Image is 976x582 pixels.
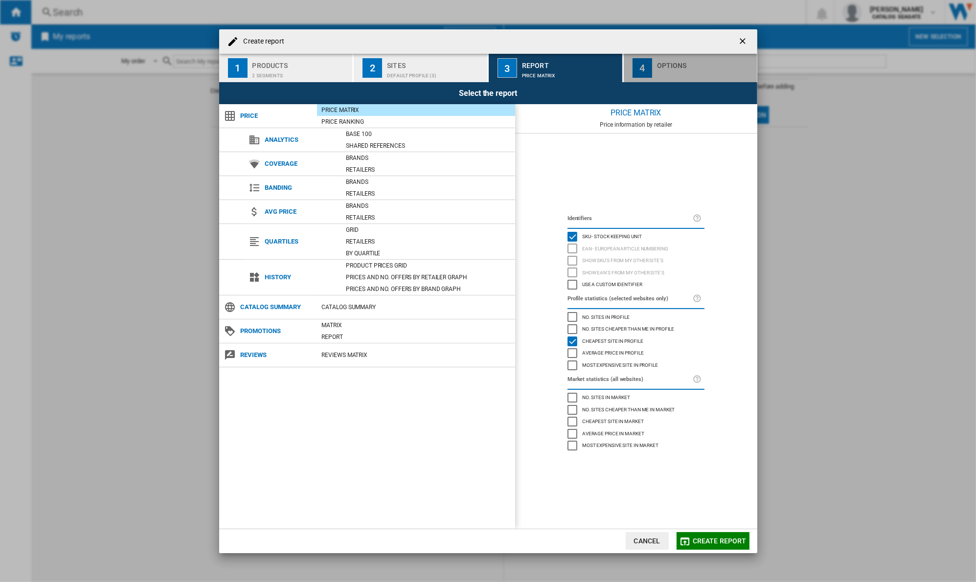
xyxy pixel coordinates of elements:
md-checkbox: Use a custom identifier [567,279,704,291]
div: Brands [341,177,515,187]
button: Create report [677,532,749,550]
span: Average price in profile [582,349,644,356]
md-checkbox: Show EAN's from my other site's [567,267,704,279]
md-checkbox: Average price in market [567,427,704,440]
div: 1 [228,58,248,78]
div: Sites [387,58,483,68]
span: Show SKU'S from my other site's [582,256,663,263]
div: Retailers [341,237,515,246]
md-checkbox: Most expensive site in market [567,440,704,452]
div: Select the report [219,82,757,104]
span: Cheapest site in market [582,417,644,424]
span: Banding [260,181,341,195]
div: Brands [341,153,515,163]
span: Analytics [260,133,341,147]
div: Prices and No. offers by brand graph [341,284,515,294]
div: Grid [341,225,515,235]
div: Brands [341,201,515,211]
md-checkbox: EAN - European Article Numbering [567,243,704,255]
div: Catalog Summary [317,302,515,312]
md-checkbox: No. sites in market [567,392,704,404]
button: Cancel [626,532,669,550]
span: Use a custom identifier [582,280,642,287]
span: No. sites cheaper than me in profile [582,325,674,332]
md-checkbox: Cheapest site in market [567,416,704,428]
span: Show EAN's from my other site's [582,269,664,275]
span: Most expensive site in market [582,441,658,448]
md-checkbox: Cheapest site in profile [567,335,704,347]
div: Price Ranking [317,117,515,127]
div: Prices and No. offers by retailer graph [341,272,515,282]
label: Identifiers [567,213,693,224]
div: Options [657,58,753,68]
div: Matrix [317,320,515,330]
span: Quartiles [260,235,341,248]
div: Report [317,332,515,342]
div: Shared references [341,141,515,151]
span: Price [236,109,317,123]
button: 1 Products 2 segments [219,54,354,82]
div: Retailers [341,165,515,175]
span: Most expensive site in profile [582,361,658,368]
span: History [260,270,341,284]
button: 3 Report Price Matrix [489,54,623,82]
div: Price Matrix [522,68,618,78]
span: Promotions [236,324,317,338]
div: 3 [498,58,517,78]
h4: Create report [239,37,284,46]
md-checkbox: SKU - Stock Keeping Unit [567,231,704,243]
span: No. sites cheaper than me in market [582,405,675,412]
span: EAN - European Article Numbering [582,245,668,251]
div: Products [252,58,349,68]
span: Reviews [236,348,317,362]
div: 2 segments [252,68,349,78]
ng-md-icon: getI18NText('BUTTONS.CLOSE_DIALOG') [738,36,749,48]
div: Price Matrix [317,105,515,115]
span: Avg price [260,205,341,219]
md-checkbox: Average price in profile [567,347,704,359]
div: Report [522,58,618,68]
md-checkbox: No. sites in profile [567,311,704,323]
div: By quartile [341,248,515,258]
span: SKU - Stock Keeping Unit [582,232,642,239]
md-checkbox: Show SKU'S from my other site's [567,255,704,267]
button: 2 Sites Default profile (3) [354,54,488,82]
label: Profile statistics (selected websites only) [567,293,693,304]
md-checkbox: Most expensive site in profile [567,359,704,371]
button: 4 Options [624,54,757,82]
div: Price Matrix [515,104,757,121]
div: REVIEWS Matrix [317,350,515,360]
button: getI18NText('BUTTONS.CLOSE_DIALOG') [734,32,753,51]
div: 2 [363,58,382,78]
div: Price information by retailer [515,121,757,128]
div: 4 [633,58,652,78]
span: Coverage [260,157,341,171]
label: Market statistics (all websites) [567,374,693,385]
md-checkbox: No. sites cheaper than me in market [567,403,704,416]
md-checkbox: No. sites cheaper than me in profile [567,323,704,336]
div: Base 100 [341,129,515,139]
span: Create report [693,537,747,545]
div: Product prices grid [341,261,515,270]
span: Cheapest site in profile [582,337,643,344]
div: Default profile (3) [387,68,483,78]
span: Average price in market [582,429,644,436]
span: Catalog Summary [236,300,317,314]
span: No. sites in market [582,393,630,400]
span: No. sites in profile [582,313,630,320]
div: Retailers [341,189,515,199]
div: Retailers [341,213,515,223]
